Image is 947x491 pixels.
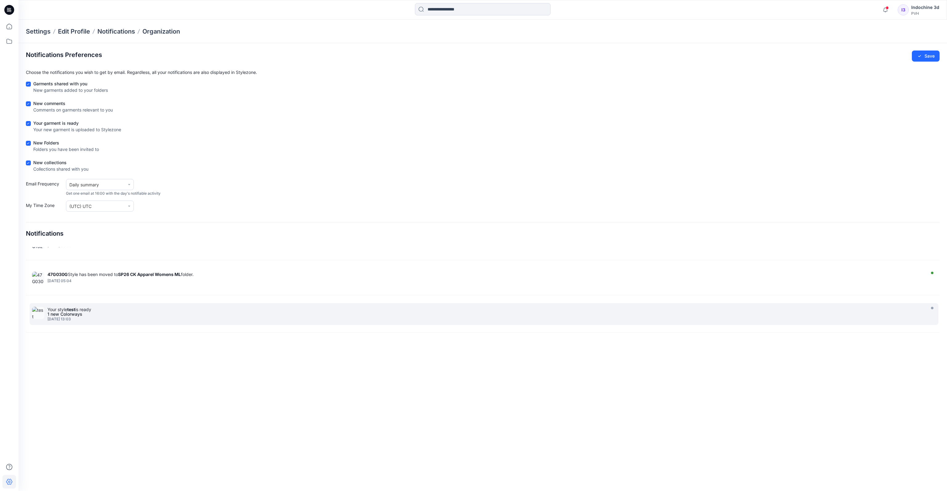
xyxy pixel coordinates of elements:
[32,307,44,319] img: test
[33,80,108,87] div: Garments shared with you
[911,11,939,16] div: PVH
[47,272,924,277] div: Style has been moved to folder.
[33,87,108,93] div: New garments added to your folders
[47,312,924,316] div: 1 new Colorways
[26,27,51,36] p: Settings
[118,272,181,277] strong: SP26 CK Apparel Womens ML
[47,272,68,277] strong: 47G030G
[26,230,64,237] h4: Notifications
[69,203,122,209] div: (UTC) UTC
[33,126,121,133] div: Your new garment is uploaded to Stylezone
[69,181,122,188] div: Daily summary
[33,120,121,126] div: Your garment is ready
[33,166,88,172] div: Collections shared with you
[32,272,44,284] img: 47G030G
[33,146,99,152] div: Folders you have been invited to
[33,107,113,113] div: Comments on garments relevant to you
[97,27,135,36] a: Notifications
[26,69,940,75] p: Choose the notifications you wish to get by email. Regardless, all your notifications are also di...
[26,181,63,196] label: Email Frequency
[26,51,102,59] h2: Notifications Preferences
[898,4,909,15] div: I3
[911,4,939,11] div: Indochine 3d
[47,317,924,321] div: Tuesday, July 29, 2025 13:03
[66,191,161,196] span: Get one email at 16:00 with the day's notifiable activity
[912,51,940,62] button: Save
[47,279,924,283] div: Thursday, July 31, 2025 05:04
[47,307,924,312] div: Your style is ready
[58,27,90,36] a: Edit Profile
[33,100,113,107] div: New comments
[33,140,99,146] div: New Folders
[26,202,63,212] label: My Time Zone
[67,307,75,312] strong: test
[33,159,88,166] div: New collections
[142,27,180,36] a: Organization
